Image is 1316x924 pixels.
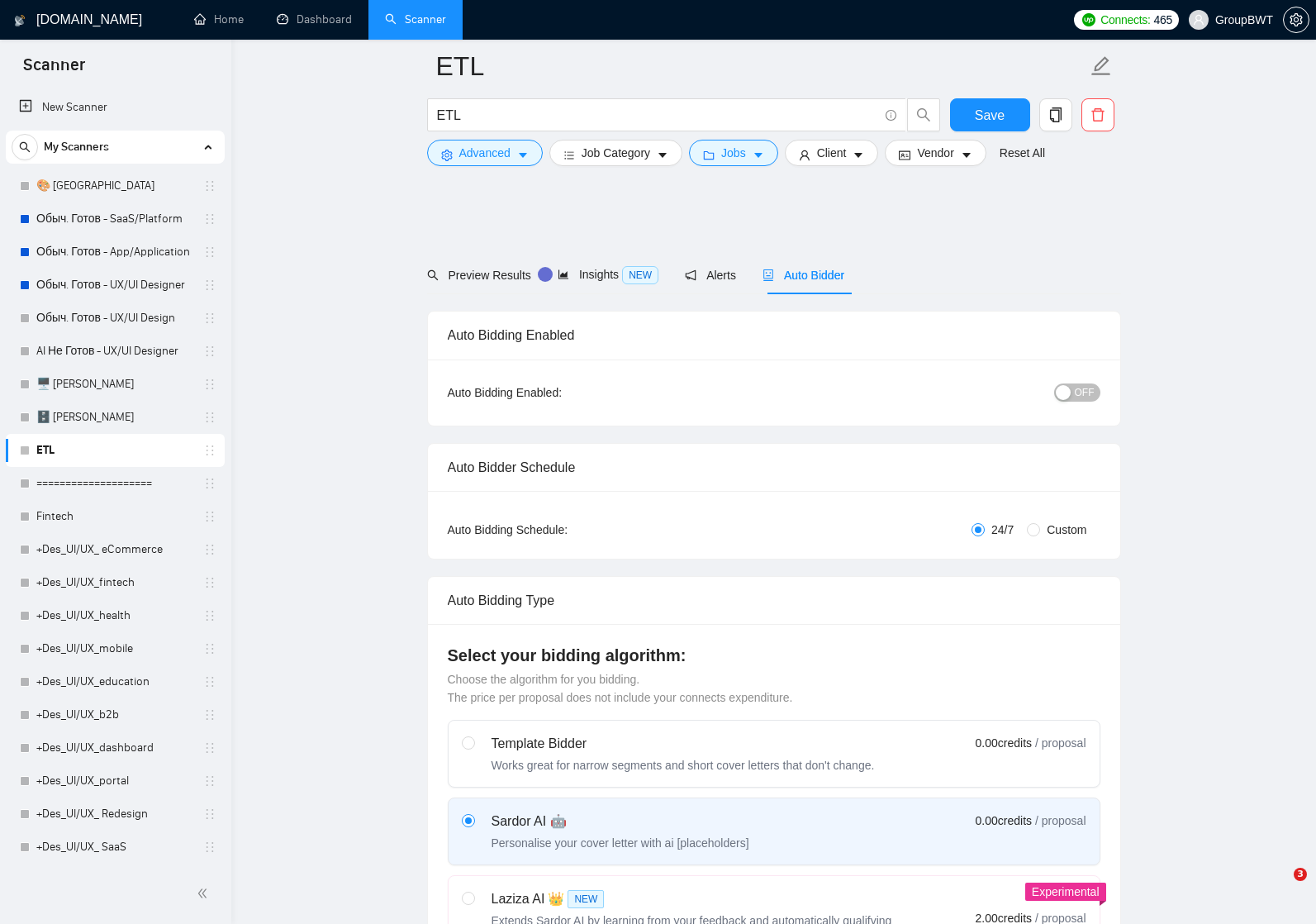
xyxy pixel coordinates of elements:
span: user [1193,14,1204,26]
li: New Scanner [6,91,225,124]
span: area-chart [558,269,569,280]
a: +Des_UI/UX_mobile [36,632,193,665]
span: Scanner [10,53,98,88]
div: Auto Bidding Type [448,577,1100,624]
button: settingAdvancedcaret-down [427,140,543,166]
span: OFF [1075,383,1095,402]
span: Jobs [721,144,746,162]
button: delete [1081,98,1114,131]
span: search [427,269,439,281]
div: Template Bidder [492,734,875,754]
span: 24/7 [985,521,1020,539]
span: Choose the algorithm for you bidding. The price per proposal does not include your connects expen... [448,673,793,704]
button: barsJob Categorycaret-down [549,140,682,166]
span: holder [203,444,216,457]
a: +Des_UI/UX_ eCommerce [36,533,193,566]
span: Auto Bidder [763,269,844,282]
input: Search Freelance Jobs... [437,105,878,126]
button: idcardVendorcaret-down [885,140,986,166]
a: +Des_UI/UX_b2b [36,698,193,731]
span: Advanced [459,144,511,162]
span: Connects: [1100,11,1150,29]
span: caret-down [753,149,764,161]
div: Auto Bidding Enabled: [448,383,665,402]
span: Alerts [685,269,736,282]
a: AI Не Готов - UX/UI Designer [36,335,193,368]
span: holder [203,642,216,655]
a: Обыч. Готов - UX/UI Designer [36,269,193,302]
span: search [12,141,37,153]
a: ETL [36,434,193,467]
a: +Des_UI/UX_fintech [36,566,193,599]
span: holder [203,741,216,755]
span: Job Category [582,144,650,162]
span: holder [203,245,216,259]
span: double-left [197,885,213,902]
button: copy [1039,98,1072,131]
span: Preview Results [427,269,531,282]
span: holder [203,576,216,589]
div: Works great for narrow segments and short cover letters that don't change. [492,757,875,774]
a: +Des_UI/UX_portal [36,764,193,798]
span: 👑 [548,889,564,909]
span: holder [203,179,216,193]
span: holder [203,279,216,292]
span: info-circle [886,110,896,121]
span: idcard [899,149,910,161]
span: 3 [1294,868,1307,881]
a: +Des_UI/UX_ Redesign [36,798,193,831]
span: bars [563,149,575,161]
a: Обыч. Готов - UX/UI Design [36,302,193,335]
span: setting [441,149,453,161]
span: caret-down [961,149,972,161]
button: userClientcaret-down [785,140,879,166]
input: Scanner name... [436,45,1087,87]
span: 0.00 credits [976,734,1032,752]
div: Sardor AI 🤖 [492,812,749,831]
span: NEW [568,890,604,908]
span: holder [203,378,216,391]
a: +Des_UI/UX_education [36,665,193,698]
iframe: Intercom live chat [1260,868,1299,907]
span: holder [203,477,216,490]
div: Personalise your cover letter with ai [placeholders] [492,835,749,851]
span: 0.00 credits [976,812,1032,830]
span: holder [203,543,216,556]
span: / proposal [1035,812,1086,829]
span: Custom [1040,521,1093,539]
button: folderJobscaret-down [689,140,778,166]
span: folder [703,149,715,161]
div: Auto Bidding Enabled [448,312,1100,359]
a: +Des_UI/UX_health [36,599,193,632]
button: search [12,134,38,160]
a: setting [1283,13,1309,26]
div: Laziza AI [492,889,905,909]
span: search [908,107,939,122]
div: Auto Bidding Schedule: [448,521,665,539]
span: caret-down [517,149,529,161]
span: copy [1040,107,1071,122]
a: dashboardDashboard [277,12,352,26]
a: searchScanner [385,12,446,26]
span: holder [203,411,216,424]
a: homeHome [194,12,244,26]
a: Обыч. Готов - App/Application [36,236,193,269]
span: holder [203,212,216,226]
span: holder [203,312,216,325]
span: / proposal [1035,735,1086,751]
a: New Scanner [19,91,211,124]
a: +Des_UI/UX_dashboard [36,731,193,764]
span: user [799,149,810,161]
span: holder [203,774,216,788]
div: Auto Bidder Schedule [448,444,1100,491]
a: 🖥️ [PERSON_NAME] [36,368,193,401]
div: Tooltip anchor [538,267,553,282]
span: holder [203,510,216,523]
span: robot [763,269,774,281]
span: holder [203,345,216,358]
a: ==================== [36,467,193,500]
span: Insights [558,268,658,281]
a: 🎨 [GEOGRAPHIC_DATA] [36,169,193,202]
a: +Des_UI/UX_ SaaS [36,831,193,864]
img: upwork-logo.png [1082,13,1095,26]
